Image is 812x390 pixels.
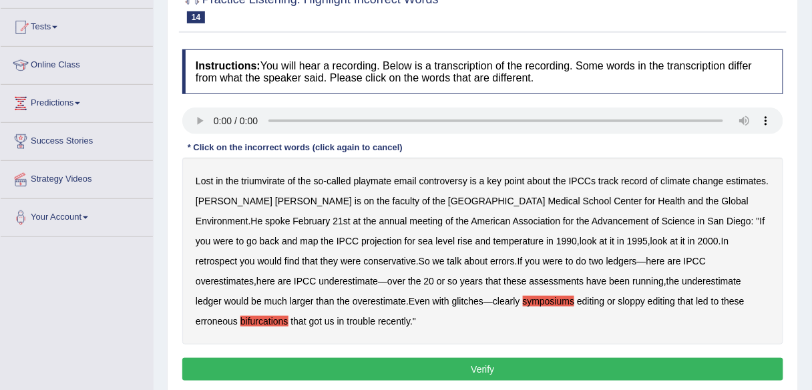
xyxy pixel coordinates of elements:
[196,176,213,186] b: Lost
[708,216,725,226] b: San
[337,236,359,246] b: IPCC
[470,176,477,186] b: is
[353,216,361,226] b: at
[556,236,577,246] b: 1990
[240,256,255,266] b: you
[196,296,222,307] b: ledger
[319,276,378,286] b: underestimate
[504,276,527,286] b: these
[321,236,334,246] b: the
[256,276,275,286] b: here
[196,196,272,206] b: [PERSON_NAME]
[290,296,314,307] b: larger
[610,276,630,286] b: been
[456,216,469,226] b: the
[246,236,257,246] b: go
[433,256,445,266] b: we
[1,123,153,156] a: Success Stories
[645,196,656,206] b: for
[711,296,719,307] b: to
[678,296,693,307] b: that
[1,199,153,232] a: Your Account
[317,296,335,307] b: than
[668,256,681,266] b: are
[275,196,352,206] b: [PERSON_NAME]
[187,11,205,23] span: 14
[457,236,473,246] b: rise
[182,158,783,345] div: - . . : " , , . . . — , — , . — ."
[196,316,238,327] b: erroneous
[688,196,703,206] b: and
[213,236,233,246] b: were
[300,236,318,246] b: map
[706,196,719,206] b: the
[409,296,430,307] b: Even
[242,176,285,186] b: triumvirate
[364,196,375,206] b: on
[424,276,435,286] b: 20
[226,176,238,186] b: the
[433,196,445,206] b: the
[405,236,415,246] b: for
[236,236,244,246] b: to
[337,316,345,327] b: in
[548,196,580,206] b: Medical
[325,316,335,327] b: us
[341,256,361,266] b: were
[1,85,153,118] a: Predictions
[394,176,416,186] b: email
[196,256,237,266] b: retrospect
[600,236,608,246] b: at
[182,141,408,154] div: * Click on the incorrect words (click again to cancel)
[321,256,338,266] b: they
[447,256,462,266] b: talk
[216,176,223,186] b: in
[224,296,249,307] b: would
[327,176,351,186] b: called
[682,276,742,286] b: underestimate
[445,216,453,226] b: of
[688,236,695,246] b: in
[652,216,660,226] b: of
[528,176,551,186] b: about
[196,216,248,226] b: Environment
[302,256,318,266] b: that
[583,196,612,206] b: School
[606,256,637,266] b: ledgers
[598,176,618,186] b: track
[633,276,664,286] b: running
[650,176,658,186] b: of
[436,236,455,246] b: level
[460,276,483,286] b: years
[379,216,407,226] b: annual
[355,196,361,206] b: is
[337,296,350,307] b: the
[490,256,515,266] b: errors
[471,216,511,226] b: American
[577,296,604,307] b: editing
[387,276,405,286] b: over
[464,256,487,266] b: about
[607,296,615,307] b: or
[418,236,433,246] b: sea
[347,316,376,327] b: trouble
[580,236,597,246] b: look
[284,256,300,266] b: find
[251,296,262,307] b: be
[393,196,419,206] b: faculty
[408,276,421,286] b: the
[610,236,614,246] b: it
[265,216,290,226] b: spoke
[513,216,561,226] b: Association
[563,216,574,226] b: for
[661,176,690,186] b: climate
[684,256,706,266] b: IPCC
[479,176,485,186] b: a
[361,236,402,246] b: projection
[698,236,719,246] b: 2000
[290,316,306,327] b: that
[680,236,685,246] b: it
[250,216,262,226] b: He
[354,176,392,186] b: playmate
[525,256,540,266] b: you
